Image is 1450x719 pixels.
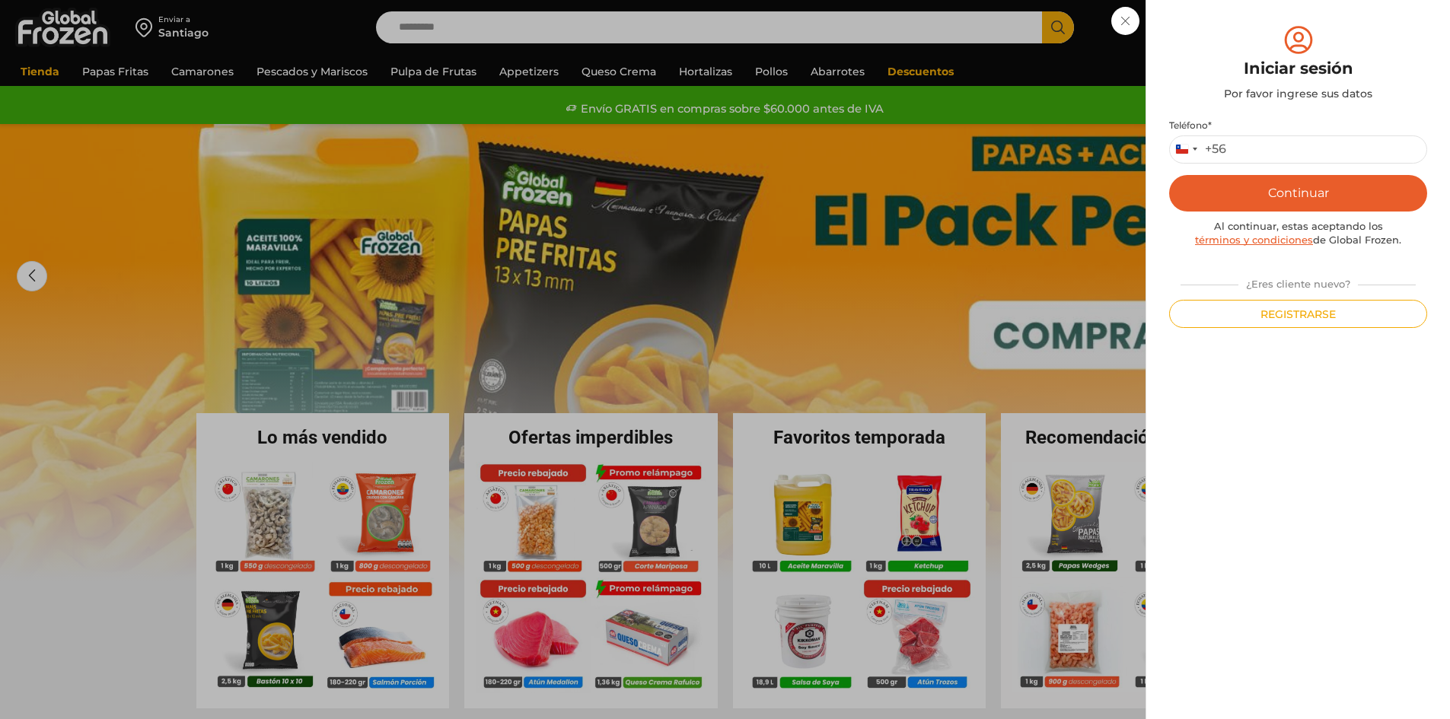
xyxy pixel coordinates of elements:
[1169,119,1427,132] label: Teléfono
[1173,272,1423,291] div: ¿Eres cliente nuevo?
[1169,219,1427,247] div: Al continuar, estas aceptando los de Global Frozen.
[1169,57,1427,80] div: Iniciar sesión
[1281,23,1316,57] img: tabler-icon-user-circle.svg
[1170,136,1226,163] button: Selected country
[1205,142,1226,157] div: +56
[1169,175,1427,212] button: Continuar
[1169,300,1427,328] button: Registrarse
[1169,86,1427,101] div: Por favor ingrese sus datos
[1195,234,1313,246] a: términos y condiciones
